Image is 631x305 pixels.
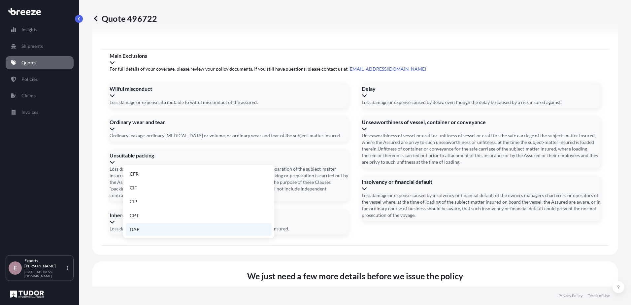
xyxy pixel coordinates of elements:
p: [EMAIL_ADDRESS][DOMAIN_NAME] [24,270,65,278]
span: Unseaworthiness of vessel, container or conveyance [362,119,601,125]
li: DAP [126,223,272,236]
div: Wilful misconduct [110,85,349,99]
div: Insolvency or financial default [362,179,601,192]
a: Insights [6,23,74,36]
span: Ordinary leakage, ordinary [MEDICAL_DATA] or volume, or ordinary wear and tear of the subject-mat... [110,132,341,139]
p: Claims [21,92,36,99]
span: Loss damage or expense attributable to wilful misconduct of the assured. [110,99,258,106]
p: Quotes [21,59,36,66]
span: E [14,265,17,271]
li: CPT [126,209,272,222]
p: Policies [21,76,38,83]
div: Delay [362,85,601,99]
span: Loss damage or expense caused by insufficiency or unsuitability of packing or preparation of the ... [110,166,349,199]
a: Terms of Use [588,293,610,298]
span: Unsuitable packing [110,152,349,159]
div: Main Exclusions [110,52,601,66]
img: organization-logo [8,289,46,299]
a: Policies [6,73,74,86]
p: Insights [21,26,37,33]
p: Invoices [21,109,38,116]
p: Shipments [21,43,43,50]
span: Insolvency or financial default [362,179,601,185]
li: CIF [126,182,272,194]
li: DDP [126,237,272,250]
a: Claims [6,89,74,102]
li: CIP [126,195,272,208]
div: Unsuitable packing [110,152,349,165]
span: Loss damage or expense caused by insolvency or financial default of the owners managers charterer... [362,192,601,219]
div: Inherent vice or nature of the subject-matter insured [110,212,349,225]
span: Delay [362,85,601,92]
div: Unseaworthiness of vessel, container or conveyance [362,119,601,132]
a: Invoices [6,106,74,119]
a: Shipments [6,40,74,53]
div: Ordinary wear and tear [110,119,349,132]
a: Quotes [6,56,74,69]
span: Main Exclusions [110,52,601,59]
p: Exports [PERSON_NAME] [24,258,65,269]
a: Privacy Policy [558,293,582,298]
p: Quote 496722 [92,13,157,24]
span: Loss damage or expense caused by delay, even though the delay be caused by a risk insured against. [362,99,562,106]
span: Inherent vice or nature of the subject-matter insured [110,212,349,219]
a: [EMAIL_ADDRESS][DOMAIN_NAME] [349,66,426,72]
span: For full details of your coverage, please review your policy documents. If you still have questio... [110,66,601,72]
span: We just need a few more details before we issue the policy [247,271,463,281]
span: Unseaworthiness of vessel or craft or unfitness of vessel or craft for the safe carriage of the s... [362,132,601,165]
span: Wilful misconduct [110,85,349,92]
li: CFR [126,168,272,180]
span: Loss damage or expense caused by inherent vice or nature of the subject-matter insured. [110,225,289,232]
span: Ordinary wear and tear [110,119,349,125]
